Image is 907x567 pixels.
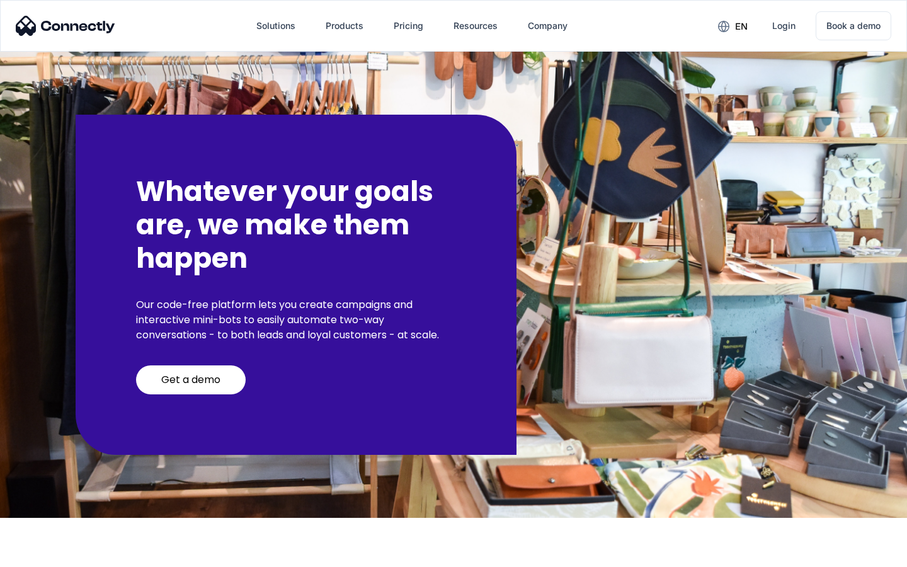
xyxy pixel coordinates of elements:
[136,175,456,275] h2: Whatever your goals are, we make them happen
[384,11,433,41] a: Pricing
[735,18,748,35] div: en
[528,17,568,35] div: Company
[326,17,363,35] div: Products
[25,545,76,563] ul: Language list
[16,16,115,36] img: Connectly Logo
[256,17,295,35] div: Solutions
[161,374,220,386] div: Get a demo
[136,297,456,343] p: Our code-free platform lets you create campaigns and interactive mini-bots to easily automate two...
[453,17,498,35] div: Resources
[772,17,796,35] div: Login
[394,17,423,35] div: Pricing
[762,11,806,41] a: Login
[136,365,246,394] a: Get a demo
[816,11,891,40] a: Book a demo
[13,545,76,563] aside: Language selected: English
